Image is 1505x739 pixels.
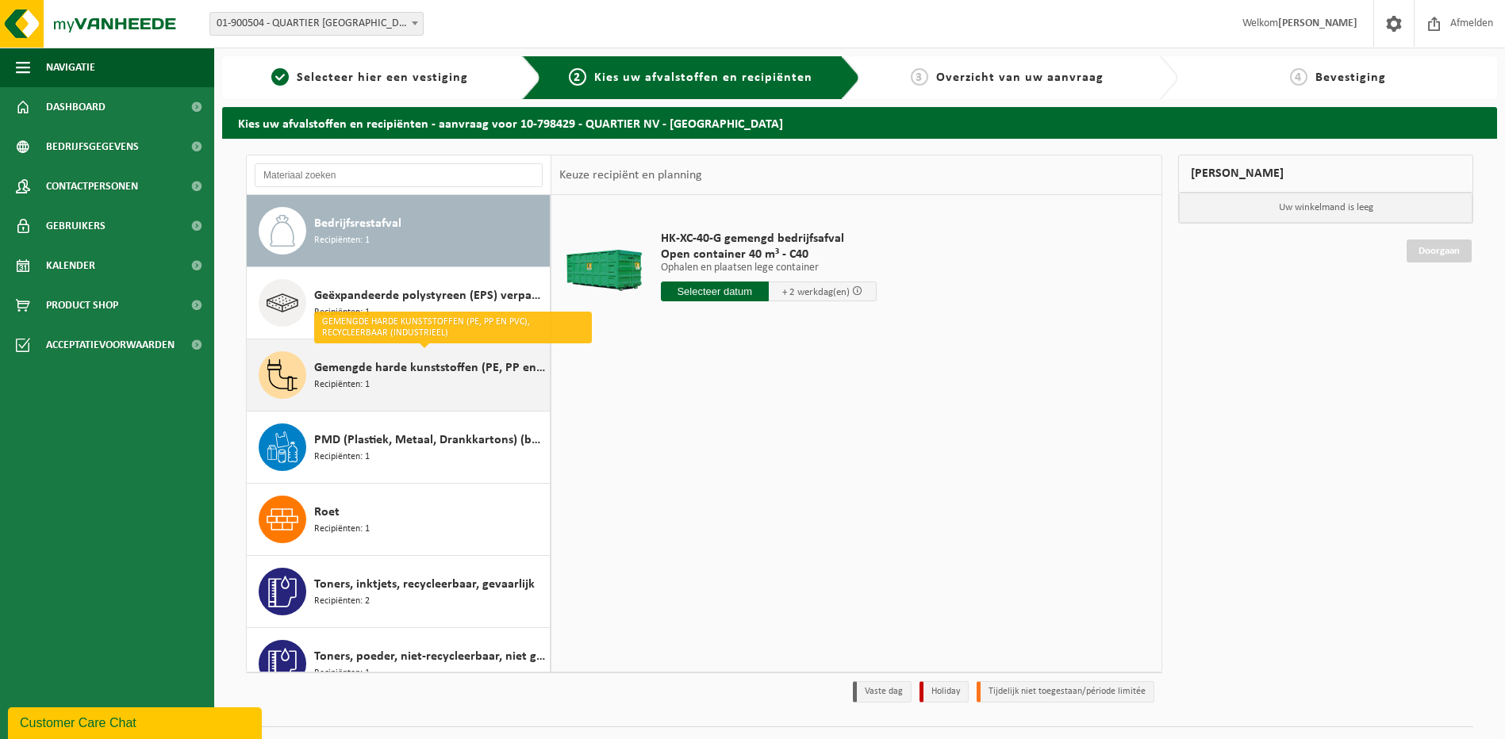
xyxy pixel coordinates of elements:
[314,377,370,392] span: Recipiënten: 1
[314,358,546,377] span: Gemengde harde kunststoffen (PE, PP en PVC), recycleerbaar (industrieel)
[247,412,551,484] button: PMD (Plastiek, Metaal, Drankkartons) (bedrijven) Recipiënten: 1
[782,287,850,297] span: + 2 werkdag(en)
[314,305,370,320] span: Recipiënten: 1
[247,195,551,267] button: Bedrijfsrestafval Recipiënten: 1
[247,267,551,339] button: Geëxpandeerde polystyreen (EPS) verpakking (< 1 m² per stuk), recycleerbaar Recipiënten: 1
[314,233,370,248] span: Recipiënten: 1
[46,206,106,246] span: Gebruikers
[977,681,1154,703] li: Tijdelijk niet toegestaan/période limitée
[247,339,551,412] button: Gemengde harde kunststoffen (PE, PP en PVC), recycleerbaar (industrieel) Recipiënten: 1
[210,13,423,35] span: 01-900504 - QUARTIER NV - HEULE
[297,71,468,84] span: Selecteer hier een vestiging
[661,247,877,262] span: Open container 40 m³ - C40
[8,704,265,739] iframe: chat widget
[314,647,546,666] span: Toners, poeder, niet-recycleerbaar, niet gevaarlijk
[936,71,1104,84] span: Overzicht van uw aanvraag
[271,68,289,86] span: 1
[314,666,370,681] span: Recipiënten: 1
[594,71,812,84] span: Kies uw afvalstoffen en recipiënten
[314,450,370,465] span: Recipiënten: 1
[247,628,551,700] button: Toners, poeder, niet-recycleerbaar, niet gevaarlijk Recipiënten: 1
[314,594,370,609] span: Recipiënten: 2
[911,68,928,86] span: 3
[314,503,340,522] span: Roet
[209,12,424,36] span: 01-900504 - QUARTIER NV - HEULE
[255,163,543,187] input: Materiaal zoeken
[247,484,551,556] button: Roet Recipiënten: 1
[314,214,401,233] span: Bedrijfsrestafval
[1290,68,1307,86] span: 4
[551,155,710,195] div: Keuze recipiënt en planning
[314,575,535,594] span: Toners, inktjets, recycleerbaar, gevaarlijk
[1278,17,1357,29] strong: [PERSON_NAME]
[1179,193,1472,223] p: Uw winkelmand is leeg
[1315,71,1386,84] span: Bevestiging
[46,87,106,127] span: Dashboard
[222,107,1497,138] h2: Kies uw afvalstoffen en recipiënten - aanvraag voor 10-798429 - QUARTIER NV - [GEOGRAPHIC_DATA]
[661,281,769,301] input: Selecteer datum
[46,285,118,325] span: Product Shop
[46,127,139,167] span: Bedrijfsgegevens
[314,286,546,305] span: Geëxpandeerde polystyreen (EPS) verpakking (< 1 m² per stuk), recycleerbaar
[314,522,370,537] span: Recipiënten: 1
[661,262,877,274] p: Ophalen en plaatsen lege container
[314,431,546,450] span: PMD (Plastiek, Metaal, Drankkartons) (bedrijven)
[247,556,551,628] button: Toners, inktjets, recycleerbaar, gevaarlijk Recipiënten: 2
[853,681,912,703] li: Vaste dag
[661,231,877,247] span: HK-XC-40-G gemengd bedrijfsafval
[46,246,95,285] span: Kalender
[1407,239,1472,262] a: Doorgaan
[46,48,95,87] span: Navigatie
[230,68,509,87] a: 1Selecteer hier een vestiging
[569,68,586,86] span: 2
[46,325,175,365] span: Acceptatievoorwaarden
[1178,155,1473,193] div: [PERSON_NAME]
[920,681,969,703] li: Holiday
[46,167,138,206] span: Contactpersonen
